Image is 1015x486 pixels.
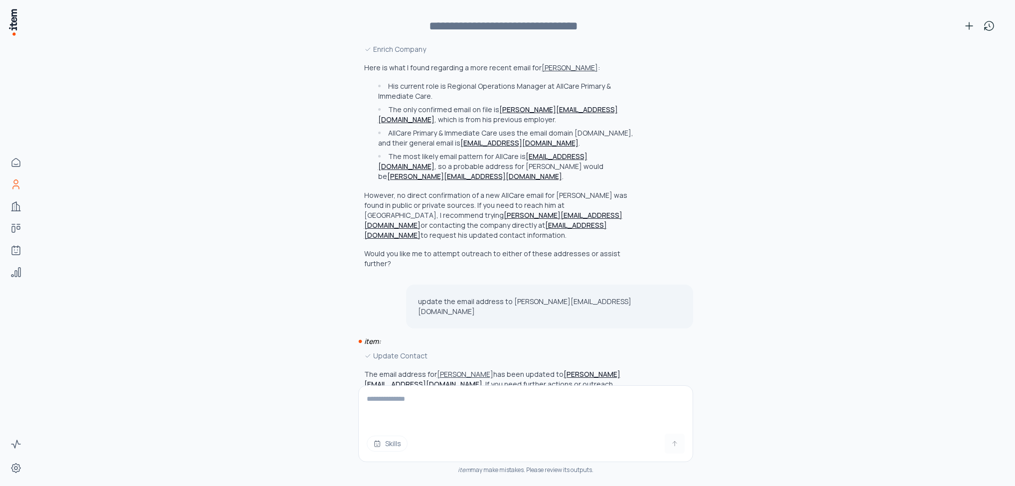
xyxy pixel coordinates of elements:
a: Settings [6,458,26,478]
a: Agents [6,240,26,260]
a: [PERSON_NAME][EMAIL_ADDRESS][DOMAIN_NAME] [364,210,622,230]
div: Enrich Company [364,44,633,55]
a: [PERSON_NAME][EMAIL_ADDRESS][DOMAIN_NAME] [387,171,562,181]
button: [PERSON_NAME] [437,369,493,379]
a: Deals [6,218,26,238]
p: The email address for has been updated to . If you need further actions or outreach, please let m... [364,369,620,399]
button: Skills [367,436,408,452]
a: Companies [6,196,26,216]
a: [EMAIL_ADDRESS][DOMAIN_NAME] [460,138,579,148]
p: However, no direct confirmation of a new AllCare email for [PERSON_NAME] was found in public or p... [364,190,633,240]
a: [EMAIL_ADDRESS][DOMAIN_NAME] [364,220,607,240]
li: AllCare Primary & Immediate Care uses the email domain [DOMAIN_NAME], and their general email is . [375,128,633,148]
button: View history [979,16,999,36]
a: People [6,174,26,194]
a: [PERSON_NAME][EMAIL_ADDRESS][DOMAIN_NAME] [378,105,618,124]
img: Item Brain Logo [8,8,18,36]
a: Activity [6,434,26,454]
div: may make mistakes. Please review its outputs. [358,466,693,474]
li: The most likely email pattern for AllCare is , so a probable address for [PERSON_NAME] would be . [375,152,633,181]
a: [PERSON_NAME][EMAIL_ADDRESS][DOMAIN_NAME] [364,369,620,389]
span: Skills [385,439,401,449]
a: Analytics [6,262,26,282]
p: update the email address to [PERSON_NAME][EMAIL_ADDRESS][DOMAIN_NAME] [418,297,681,317]
button: [PERSON_NAME] [542,63,598,73]
li: The only confirmed email on file is , which is from his previous employer. [375,105,633,125]
p: Would you like me to attempt outreach to either of these addresses or assist further? [364,249,633,269]
div: Update Contact [364,350,633,361]
p: Here is what I found regarding a more recent email for : [364,63,600,72]
a: Home [6,153,26,172]
button: New conversation [959,16,979,36]
li: His current role is Regional Operations Manager at AllCare Primary & Immediate Care. [375,81,633,101]
i: item: [364,336,381,346]
i: item [458,466,470,474]
a: [EMAIL_ADDRESS][DOMAIN_NAME] [378,152,587,171]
